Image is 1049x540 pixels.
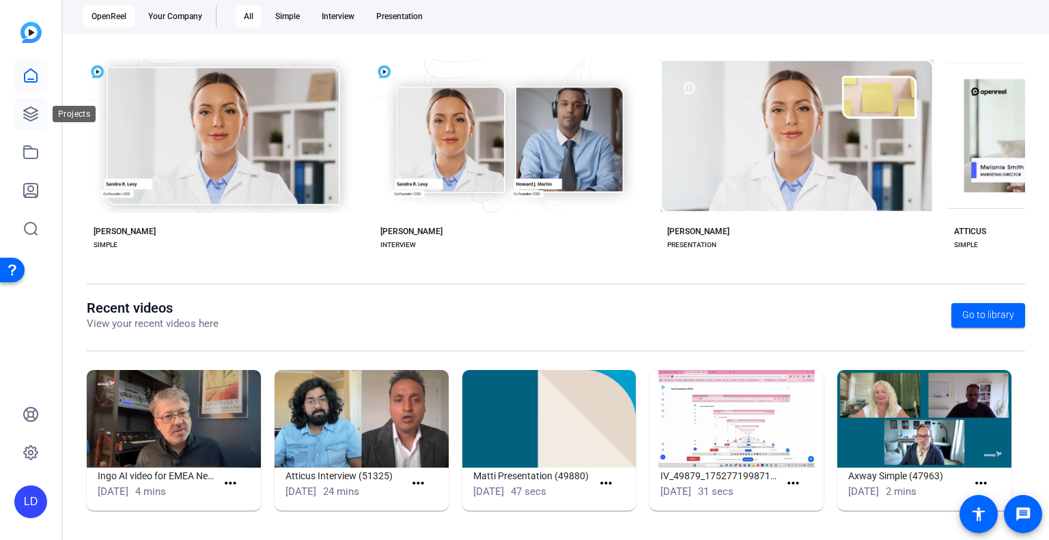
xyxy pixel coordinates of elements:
[848,485,879,498] span: [DATE]
[285,468,404,484] h1: Atticus Interview (51325)
[135,485,166,498] span: 4 mins
[267,5,308,27] div: Simple
[380,226,443,237] div: [PERSON_NAME]
[462,370,637,468] img: Matti Presentation (49880)
[20,22,42,43] img: blue-gradient.svg
[14,485,47,518] div: LD
[98,485,128,498] span: [DATE]
[649,370,824,468] img: IV_49879_1752771998714_screen
[962,308,1014,322] span: Go to library
[87,316,219,332] p: View your recent videos here
[285,485,316,498] span: [DATE]
[973,475,990,492] mat-icon: more_horiz
[94,240,117,251] div: SIMPLE
[87,370,261,468] img: Ingo AI video for EMEA Newsletter
[1015,506,1031,522] mat-icon: message
[473,468,592,484] h1: Matti Presentation (49880)
[667,226,729,237] div: [PERSON_NAME]
[954,226,986,237] div: ATTICUS
[313,5,363,27] div: Interview
[53,106,96,122] div: Projects
[236,5,262,27] div: All
[837,370,1011,468] img: Axway Simple (47963)
[511,485,546,498] span: 47 secs
[83,5,135,27] div: OpenReel
[660,468,779,484] h1: IV_49879_1752771998714_screen
[275,370,449,468] img: Atticus Interview (51325)
[848,468,967,484] h1: Axway Simple (47963)
[954,240,978,251] div: SIMPLE
[410,475,427,492] mat-icon: more_horiz
[98,468,216,484] h1: Ingo AI video for EMEA Newsletter
[698,485,733,498] span: 31 secs
[886,485,917,498] span: 2 mins
[380,240,416,251] div: INTERVIEW
[970,506,987,522] mat-icon: accessibility
[473,485,504,498] span: [DATE]
[323,485,359,498] span: 24 mins
[667,240,716,251] div: PRESENTATION
[368,5,431,27] div: Presentation
[660,485,691,498] span: [DATE]
[598,475,615,492] mat-icon: more_horiz
[785,475,802,492] mat-icon: more_horiz
[951,303,1025,328] a: Go to library
[87,300,219,316] h1: Recent videos
[94,226,156,237] div: [PERSON_NAME]
[222,475,239,492] mat-icon: more_horiz
[140,5,210,27] div: Your Company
